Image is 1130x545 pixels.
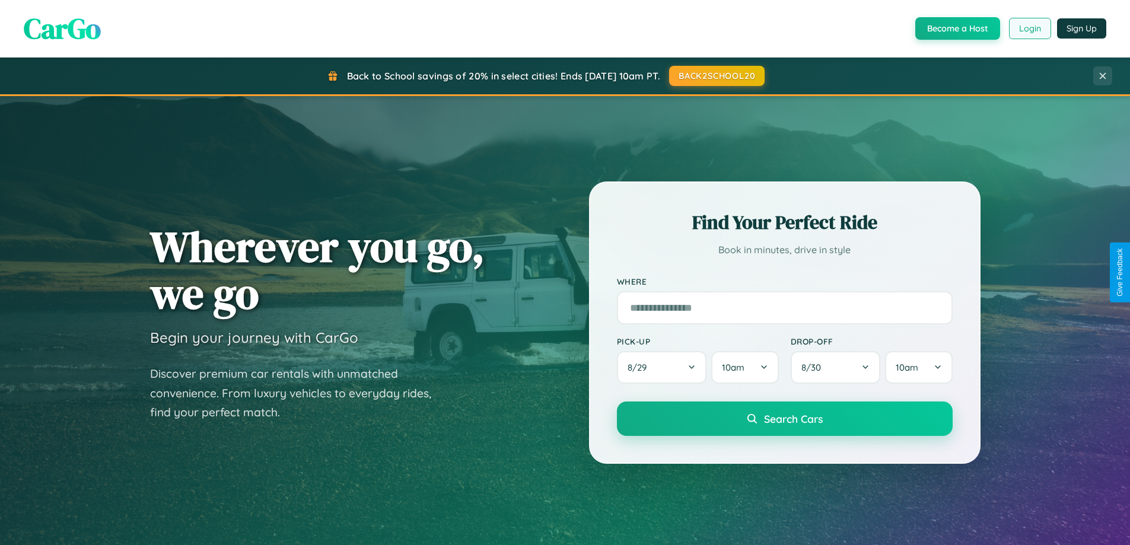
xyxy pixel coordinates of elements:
button: 10am [711,351,778,384]
label: Pick-up [617,336,779,346]
h2: Find Your Perfect Ride [617,209,953,235]
span: 10am [722,362,744,373]
button: 8/30 [791,351,881,384]
div: Give Feedback [1116,248,1124,297]
button: BACK2SCHOOL20 [669,66,765,86]
h1: Wherever you go, we go [150,223,485,317]
button: Login [1009,18,1051,39]
button: Become a Host [915,17,1000,40]
span: 8 / 30 [801,362,827,373]
button: Search Cars [617,401,953,436]
span: Search Cars [764,412,823,425]
label: Where [617,276,953,286]
button: 8/29 [617,351,707,384]
p: Discover premium car rentals with unmatched convenience. From luxury vehicles to everyday rides, ... [150,364,447,422]
span: 10am [896,362,918,373]
button: Sign Up [1057,18,1106,39]
span: Back to School savings of 20% in select cities! Ends [DATE] 10am PT. [347,70,660,82]
span: CarGo [24,9,101,48]
label: Drop-off [791,336,953,346]
button: 10am [885,351,952,384]
p: Book in minutes, drive in style [617,241,953,259]
h3: Begin your journey with CarGo [150,329,358,346]
span: 8 / 29 [628,362,652,373]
